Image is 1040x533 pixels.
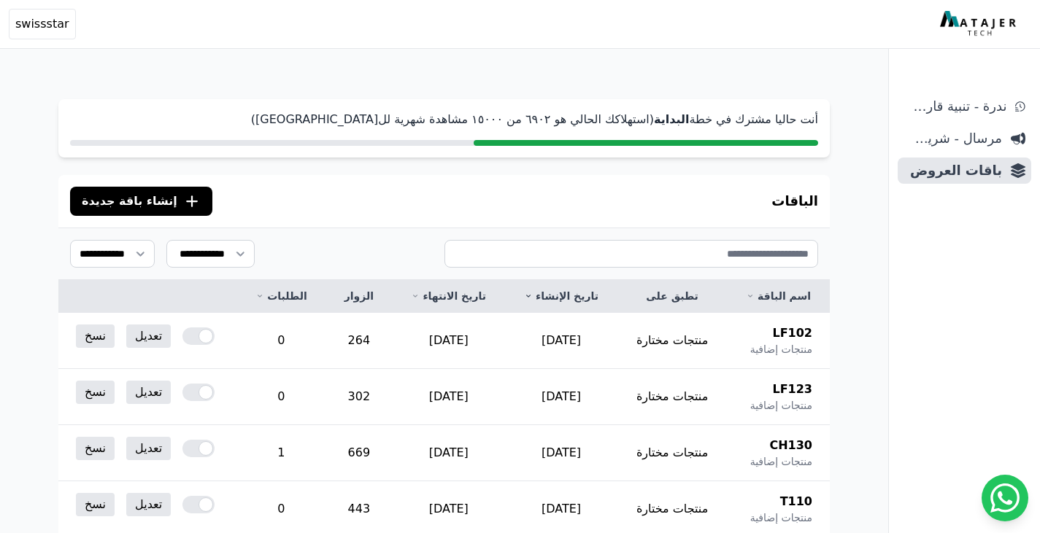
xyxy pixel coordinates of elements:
[392,313,505,369] td: [DATE]
[9,9,76,39] button: swissstar
[505,369,617,425] td: [DATE]
[780,493,812,510] span: T110
[326,369,392,425] td: 302
[126,324,171,348] a: تعديل
[772,324,812,342] span: LF102
[76,437,115,460] a: نسخ
[617,425,727,481] td: منتجات مختارة
[772,381,812,398] span: LF123
[255,289,309,303] a: الطلبات
[326,313,392,369] td: 264
[126,437,171,460] a: تعديل
[654,112,689,126] strong: البداية
[617,280,727,313] th: تطبق على
[505,425,617,481] td: [DATE]
[904,160,1002,181] span: باقات العروض
[326,425,392,481] td: 669
[76,493,115,516] a: نسخ
[126,381,171,404] a: تعديل
[617,369,727,425] td: منتجات مختارة
[70,187,212,216] button: إنشاء باقة جديدة
[237,425,326,481] td: 1
[237,313,326,369] td: 0
[750,342,812,357] span: منتجات إضافية
[82,192,177,210] span: إنشاء باقة جديدة
[126,493,171,516] a: تعديل
[326,280,392,313] th: الزوار
[769,437,812,454] span: CH130
[750,454,812,469] span: منتجات إضافية
[505,313,617,369] td: [DATE]
[904,128,1002,149] span: مرسال - شريط دعاية
[940,11,1020,37] img: MatajerTech Logo
[744,289,812,303] a: اسم الباقة
[76,324,115,348] a: نسخ
[15,15,69,33] span: swissstar
[750,510,812,525] span: منتجات إضافية
[771,191,818,211] h3: الباقات
[392,425,505,481] td: [DATE]
[750,398,812,413] span: منتجات إضافية
[76,381,115,404] a: نسخ
[237,369,326,425] td: 0
[70,111,818,128] p: أنت حاليا مشترك في خطة (استهلاكك الحالي هو ٦٩۰٢ من ١٥۰۰۰ مشاهدة شهرية لل[GEOGRAPHIC_DATA])
[904,96,1006,117] span: ندرة - تنبية قارب علي النفاذ
[392,369,505,425] td: [DATE]
[409,289,488,303] a: تاريخ الانتهاء
[523,289,600,303] a: تاريخ الإنشاء
[617,313,727,369] td: منتجات مختارة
